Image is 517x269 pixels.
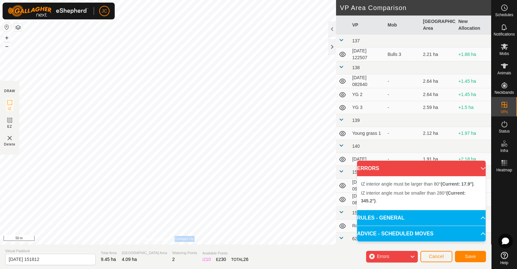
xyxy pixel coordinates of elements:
span: Cancel [429,254,444,259]
span: IZ interior angle must be smaller than 280° . [361,190,466,203]
td: 2.64 ha [420,88,456,101]
span: VPs [501,110,508,114]
span: Total Area [101,250,117,256]
button: + [3,34,11,42]
td: [DATE] 082640 [350,74,385,88]
td: +2.18 ha [456,153,491,166]
td: Young grass 1 [350,127,385,140]
span: Help [500,261,508,265]
td: YG 2 [350,88,385,101]
td: +1.45 ha [456,74,491,88]
span: Animals [497,71,511,75]
button: Cancel [420,251,452,262]
span: Mobs [500,52,509,56]
span: 26 [243,257,248,262]
td: +1.97 ha [456,127,491,140]
span: Watering Points [172,250,197,256]
span: Errors [377,254,389,259]
div: - [388,130,418,137]
b: (Current: 17.9°) [441,181,473,187]
td: [DATE] [350,153,385,166]
span: 10 [206,257,211,262]
span: IZ [8,106,12,111]
span: Infra [500,149,508,153]
span: ERRORS [357,165,379,172]
span: Available Points [202,251,248,256]
span: 137 [352,38,360,43]
button: Map Layers [14,24,22,31]
span: Notifications [494,32,515,36]
span: JC [101,8,107,15]
td: Road Up Shift [350,220,385,232]
td: +1.45 ha [456,88,491,101]
td: [DATE] 122507 [350,48,385,61]
td: 1.91 ha [420,153,456,166]
td: 2.21 ha [420,48,456,61]
span: 138 [352,65,360,70]
p-accordion-content: ERRORS [357,176,486,210]
span: [GEOGRAPHIC_DATA] Area [122,250,167,256]
span: EZ [7,124,12,129]
div: Bulls 3 [388,51,418,58]
span: 151 [352,210,360,215]
span: Save [465,254,476,259]
span: Heatmap [496,168,512,172]
button: – [3,42,11,50]
span: RULES - GENERAL [357,214,405,222]
div: DRAW [4,89,15,93]
span: 140 [352,144,360,149]
td: +1.88 ha [456,48,491,61]
img: VP [6,134,14,142]
th: VP [350,16,385,35]
a: Privacy Policy [142,236,167,242]
span: Delete [4,142,16,147]
a: Help [491,249,517,267]
span: ADVICE - SCHEDULED MOVES [357,230,433,238]
span: Neckbands [494,91,514,94]
td: [DATE] 095146 [350,179,385,193]
span: Schedules [495,13,513,17]
div: IZ [202,256,211,263]
div: - [388,78,418,85]
span: IZ interior angle must be larger than 80° . [361,181,475,187]
a: Contact Us [174,236,194,242]
div: - [388,91,418,98]
td: 2.12 ha [420,127,456,140]
span: 4.09 ha [122,257,137,262]
td: [DATE] 082917 [350,193,385,207]
div: EZ [216,256,226,263]
td: 2.59 ha [420,101,456,114]
div: TOTAL [231,256,248,263]
h2: VP Area Comparison [340,4,491,12]
td: +1.5 ha [456,101,491,114]
th: New Allocation [456,16,491,35]
span: 139 [352,118,360,123]
span: 30 [221,257,226,262]
span: Virtual Paddock [5,248,96,254]
span: Status [499,129,510,133]
span: 2 [172,257,175,262]
div: - [388,156,418,163]
p-accordion-header: ERRORS [357,161,486,176]
button: Save [455,251,486,262]
td: 2.64 ha [420,74,456,88]
button: Reset Map [3,23,11,31]
span: 150 [352,169,360,175]
th: Mob [385,16,421,35]
div: - [388,104,418,111]
th: [GEOGRAPHIC_DATA] Area [420,16,456,35]
p-accordion-header: ADVICE - SCHEDULED MOVES [357,226,486,242]
img: Gallagher Logo [8,5,89,17]
p-accordion-header: RULES - GENERAL [357,210,486,226]
td: YG 3 [350,101,385,114]
span: 9.45 ha [101,257,116,262]
span: 62(1) [352,236,363,241]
